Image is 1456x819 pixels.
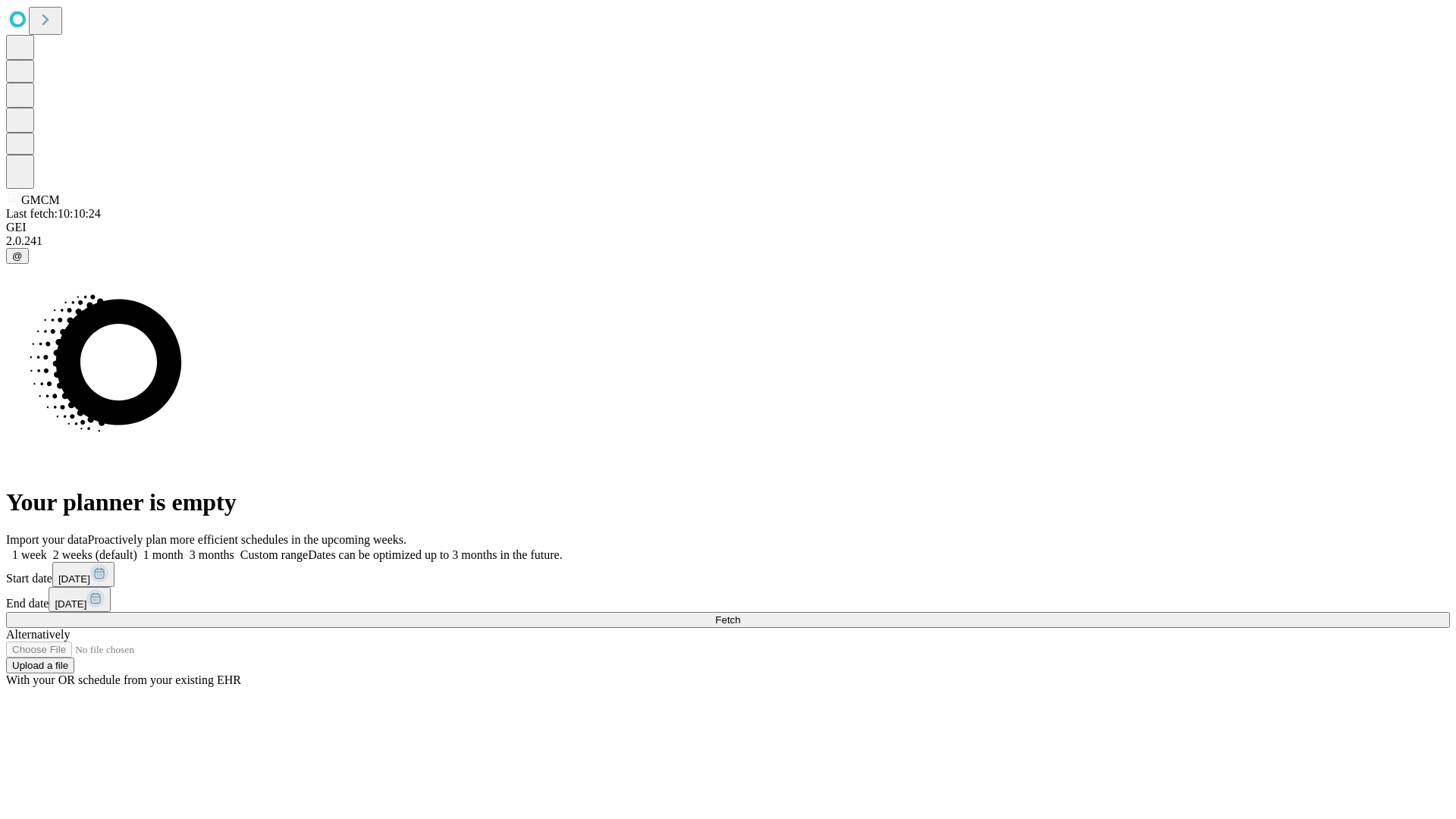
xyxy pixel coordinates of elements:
[143,548,184,561] span: 1 month
[6,628,70,641] span: Alternatively
[6,612,1450,628] button: Fetch
[88,533,406,546] span: Proactively plan more efficient schedules in the upcoming weeks.
[12,548,47,561] span: 1 week
[6,488,1450,516] h1: Your planner is empty
[308,548,562,561] span: Dates can be optimized up to 3 months in the future.
[6,248,29,264] button: @
[12,250,23,262] span: @
[49,587,111,612] button: [DATE]
[190,548,234,561] span: 3 months
[21,193,60,206] span: GMCM
[6,562,1450,587] div: Start date
[55,598,86,610] span: [DATE]
[52,562,115,587] button: [DATE]
[53,548,137,561] span: 2 weeks (default)
[6,657,74,673] button: Upload a file
[58,573,90,585] span: [DATE]
[240,548,308,561] span: Custom range
[6,207,101,220] span: Last fetch: 10:10:24
[715,614,740,626] span: Fetch
[6,234,1450,248] div: 2.0.241
[6,587,1450,612] div: End date
[6,221,1450,234] div: GEI
[6,673,241,686] span: With your OR schedule from your existing EHR
[6,533,88,546] span: Import your data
